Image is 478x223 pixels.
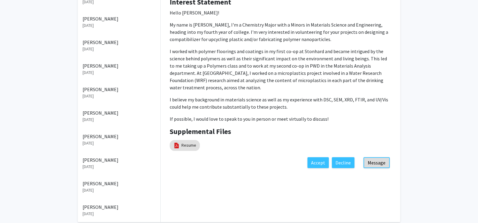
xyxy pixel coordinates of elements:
p: [PERSON_NAME] [83,86,156,93]
p: [DATE] [83,22,156,29]
p: [DATE] [83,116,156,123]
button: Decline [332,157,354,168]
img: pdf_icon.png [173,142,180,149]
p: I worked with polymer floorings and coatings in my first co-op at Stonhard and became intrigued b... [170,48,391,91]
p: [PERSON_NAME] [83,156,156,164]
p: [DATE] [83,69,156,76]
p: [PERSON_NAME] [83,180,156,187]
p: [PERSON_NAME] [83,203,156,211]
p: If possible, I would love to speak to you in person or meet virtually to discuss! [170,115,391,123]
p: I believe my background in materials science as well as my experience with DSC, SEM, XRD, FTIR, a... [170,96,391,110]
p: [PERSON_NAME] [83,39,156,46]
h4: Supplemental Files [170,127,391,136]
p: [DATE] [83,187,156,193]
p: [DATE] [83,93,156,99]
button: Accept [307,157,329,168]
p: My name is [PERSON_NAME], I'm a Chemistry Major with a Minors in Materials Science and Engineerin... [170,21,391,43]
p: [DATE] [83,211,156,217]
p: [DATE] [83,46,156,52]
iframe: Chat [5,196,26,218]
p: [PERSON_NAME] [83,109,156,116]
p: Hello [PERSON_NAME]! [170,9,391,16]
p: [DATE] [83,140,156,146]
a: Resume [181,142,196,148]
p: [PERSON_NAME] [83,62,156,69]
p: [PERSON_NAME] [83,133,156,140]
p: [PERSON_NAME] [83,15,156,22]
button: Message [363,157,390,168]
p: [DATE] [83,164,156,170]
